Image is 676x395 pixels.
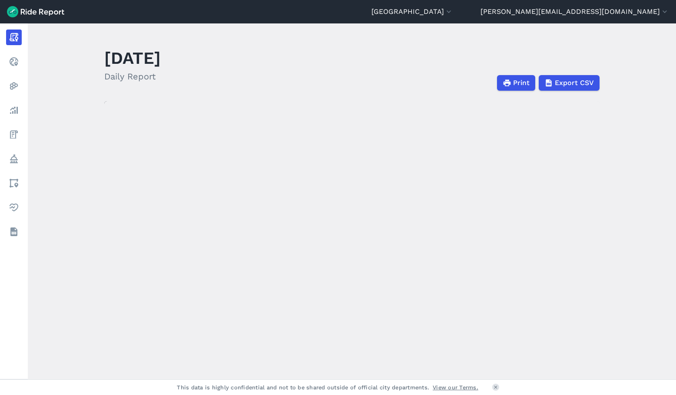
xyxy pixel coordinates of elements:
[6,175,22,191] a: Areas
[371,7,453,17] button: [GEOGRAPHIC_DATA]
[539,75,600,91] button: Export CSV
[6,151,22,167] a: Policy
[6,200,22,215] a: Health
[480,7,669,17] button: [PERSON_NAME][EMAIL_ADDRESS][DOMAIN_NAME]
[6,102,22,118] a: Analyze
[7,6,64,17] img: Ride Report
[6,54,22,69] a: Realtime
[497,75,535,91] button: Print
[104,70,161,83] h2: Daily Report
[555,78,594,88] span: Export CSV
[433,383,478,392] a: View our Terms.
[513,78,530,88] span: Print
[6,30,22,45] a: Report
[6,224,22,240] a: Datasets
[6,78,22,94] a: Heatmaps
[6,127,22,142] a: Fees
[104,46,161,70] h1: [DATE]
